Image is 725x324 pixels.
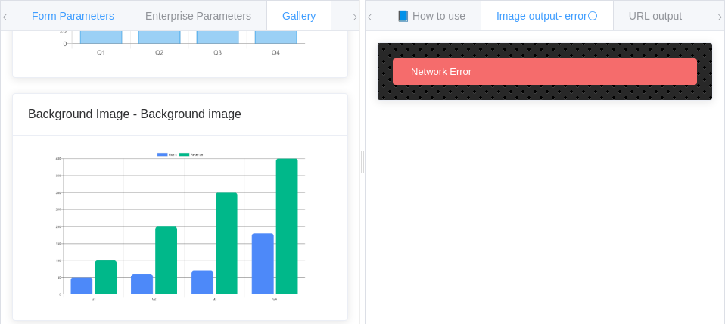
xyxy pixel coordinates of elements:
span: Enterprise Parameters [145,10,251,22]
span: Network Error [411,66,471,77]
span: Background Image - Background image [28,107,241,120]
img: Static chart exemple [54,151,305,302]
span: URL output [629,10,682,22]
span: - error [559,10,598,22]
span: Image output [496,10,598,22]
span: 📘 How to use [397,10,465,22]
span: Form Parameters [32,10,114,22]
span: Gallery [282,10,316,22]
